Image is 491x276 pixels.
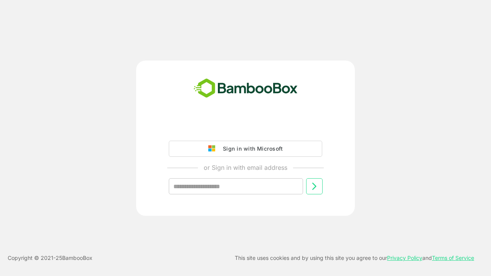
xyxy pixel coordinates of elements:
div: Sign in with Microsoft [219,144,283,154]
img: google [208,145,219,152]
p: or Sign in with email address [204,163,287,172]
p: This site uses cookies and by using this site you agree to our and [235,253,474,263]
a: Terms of Service [432,255,474,261]
a: Privacy Policy [387,255,422,261]
img: bamboobox [189,76,302,101]
p: Copyright © 2021- 25 BambooBox [8,253,92,263]
button: Sign in with Microsoft [169,141,322,157]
